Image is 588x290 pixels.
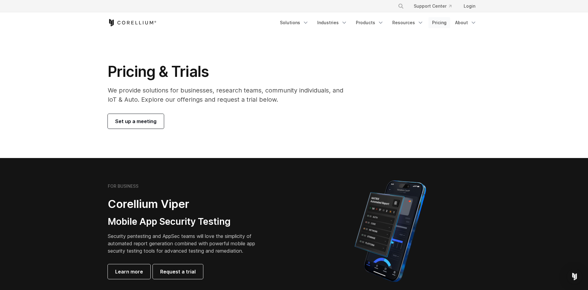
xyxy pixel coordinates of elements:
p: Security pentesting and AppSec teams will love the simplicity of automated report generation comb... [108,232,265,254]
a: Pricing [428,17,450,28]
h3: Mobile App Security Testing [108,216,265,228]
a: Login [459,1,480,12]
span: Set up a meeting [115,118,156,125]
h2: Corellium Viper [108,197,265,211]
div: Navigation Menu [390,1,480,12]
a: Corellium Home [108,19,156,26]
span: Learn more [115,268,143,275]
a: Learn more [108,264,150,279]
h1: Pricing & Trials [108,62,352,81]
a: Industries [314,17,351,28]
a: Solutions [276,17,312,28]
p: We provide solutions for businesses, research teams, community individuals, and IoT & Auto. Explo... [108,86,352,104]
a: Support Center [409,1,456,12]
a: Set up a meeting [108,114,164,129]
a: Request a trial [153,264,203,279]
span: Request a trial [160,268,196,275]
div: Open Intercom Messenger [567,269,582,284]
button: Search [395,1,406,12]
h6: FOR BUSINESS [108,183,138,189]
a: About [451,17,480,28]
img: Corellium MATRIX automated report on iPhone showing app vulnerability test results across securit... [344,178,436,285]
a: Resources [389,17,427,28]
a: Products [352,17,387,28]
div: Navigation Menu [276,17,480,28]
